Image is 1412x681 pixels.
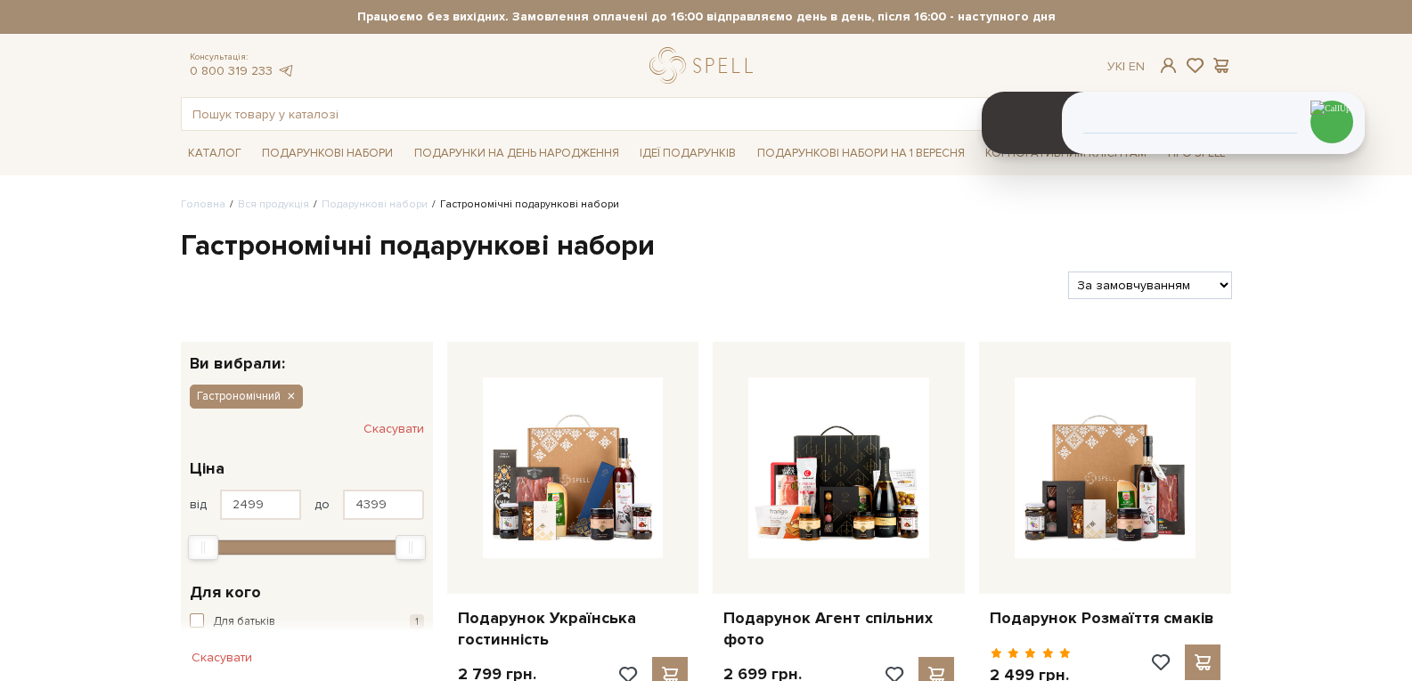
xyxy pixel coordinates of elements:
li: Гастрономічні подарункові набори [428,197,619,213]
a: Подарунок Українська гостинність [458,608,689,650]
span: Для батьків [213,613,275,631]
a: Головна [181,198,225,211]
a: Корпоративним клієнтам [978,138,1154,168]
a: telegram [277,63,295,78]
a: Вся продукція [238,198,309,211]
input: Ціна [343,490,424,520]
span: 1 [410,614,424,629]
span: Ціна [190,457,224,481]
input: Ціна [220,490,301,520]
span: Гастрономічний [197,388,281,404]
a: Подарункові набори на 1 Вересня [750,138,972,168]
div: Ук [1107,59,1145,75]
span: Консультація: [190,52,295,63]
span: | [1122,59,1125,74]
a: Каталог [181,140,249,167]
input: Пошук товару у каталозі [182,98,1190,130]
a: Ідеї подарунків [633,140,743,167]
h1: Гастрономічні подарункові набори [181,228,1232,265]
strong: Працюємо без вихідних. Замовлення оплачені до 16:00 відправляємо день в день, після 16:00 - насту... [181,9,1232,25]
span: до [314,497,330,513]
span: від [190,497,207,513]
a: logo [649,47,761,84]
button: Для батьків 1 [190,613,424,631]
button: Скасувати [181,644,263,672]
a: Подарункові набори [255,140,400,167]
span: Для кого [190,580,261,604]
button: Гастрономічний [190,385,303,408]
a: Подарунки на День народження [407,140,626,167]
a: Подарунок Розмаїття смаків [990,608,1220,628]
a: En [1129,59,1145,74]
div: Ви вибрали: [181,342,433,371]
div: Min [188,535,218,560]
a: Подарунок Агент спільних фото [723,608,954,650]
a: Подарункові набори [322,198,428,211]
a: 0 800 319 233 [190,63,273,78]
div: Max [396,535,426,560]
button: Скасувати [363,415,424,443]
